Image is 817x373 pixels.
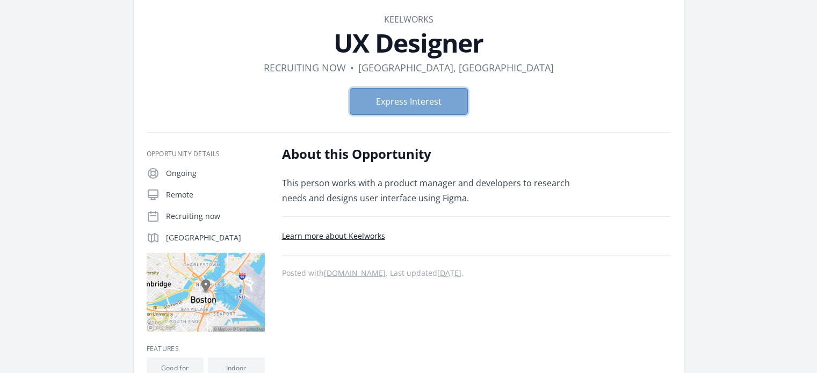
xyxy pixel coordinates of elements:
a: Keelworks [384,13,433,25]
p: Ongoing [166,168,265,179]
button: Express Interest [350,88,468,115]
a: Learn more about Keelworks [282,231,385,241]
p: This person works with a product manager and developers to research needs and designs user interf... [282,175,596,206]
p: Recruiting now [166,211,265,222]
p: Remote [166,189,265,200]
div: • [350,60,354,75]
dd: Recruiting now [264,60,346,75]
h3: Features [147,345,265,353]
h1: UX Designer [147,30,671,56]
p: Posted with . Last updated . [282,269,671,277]
p: [GEOGRAPHIC_DATA] [166,232,265,243]
h3: Opportunity Details [147,150,265,158]
img: Map [147,253,265,332]
dd: [GEOGRAPHIC_DATA], [GEOGRAPHIC_DATA] [358,60,554,75]
h2: About this Opportunity [282,145,596,163]
abbr: Thu, May 8, 2025 10:30 PM [437,268,461,278]
a: [DOMAIN_NAME] [324,268,386,278]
